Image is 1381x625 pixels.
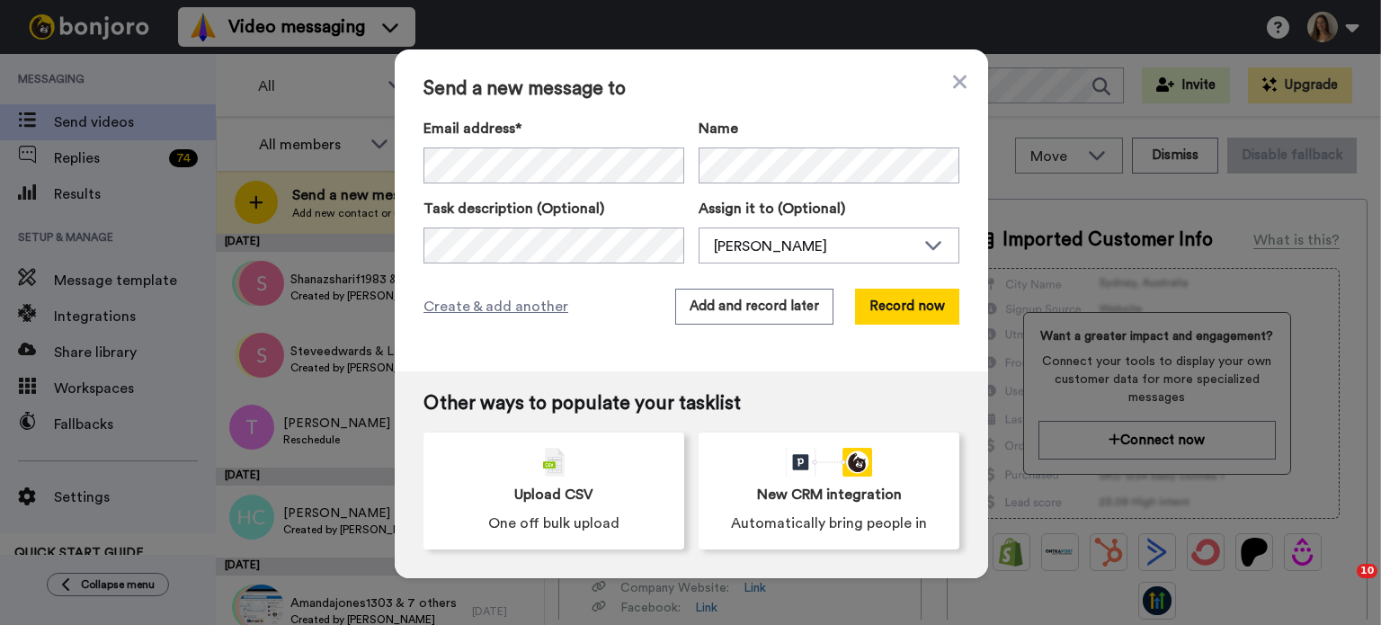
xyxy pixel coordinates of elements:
span: Create & add another [423,296,568,317]
span: 10 [1357,564,1377,578]
iframe: Intercom live chat [1320,564,1363,607]
label: Task description (Optional) [423,198,684,219]
span: Upload CSV [514,484,593,505]
img: csv-grey.png [543,448,565,477]
span: Automatically bring people in [731,513,927,534]
div: [PERSON_NAME] [714,236,915,257]
span: Send a new message to [423,78,959,100]
span: New CRM integration [757,484,902,505]
span: Other ways to populate your tasklist [423,393,959,415]
label: Email address* [423,118,684,139]
span: One off bulk upload [488,513,619,534]
label: Assign it to (Optional) [699,198,959,219]
button: Add and record later [675,289,833,325]
div: animation [786,448,872,477]
span: Name [699,118,738,139]
button: Record now [855,289,959,325]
